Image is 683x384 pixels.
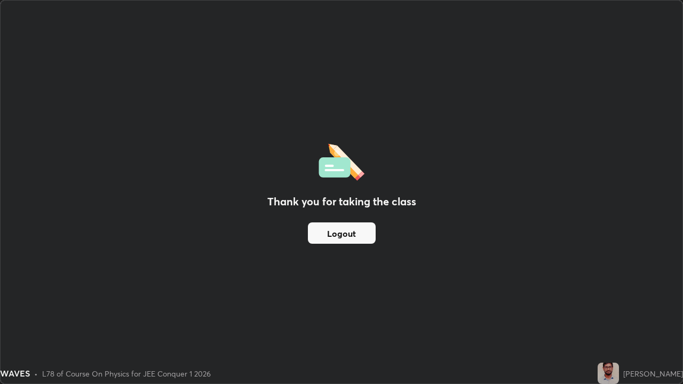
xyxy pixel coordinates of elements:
h2: Thank you for taking the class [267,194,416,210]
button: Logout [308,222,376,244]
img: 999cd64d9fd9493084ef9f6136016bc7.jpg [598,363,619,384]
div: • [34,368,38,379]
div: L78 of Course On Physics for JEE Conquer 1 2026 [42,368,211,379]
img: offlineFeedback.1438e8b3.svg [319,140,364,181]
div: [PERSON_NAME] [623,368,683,379]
